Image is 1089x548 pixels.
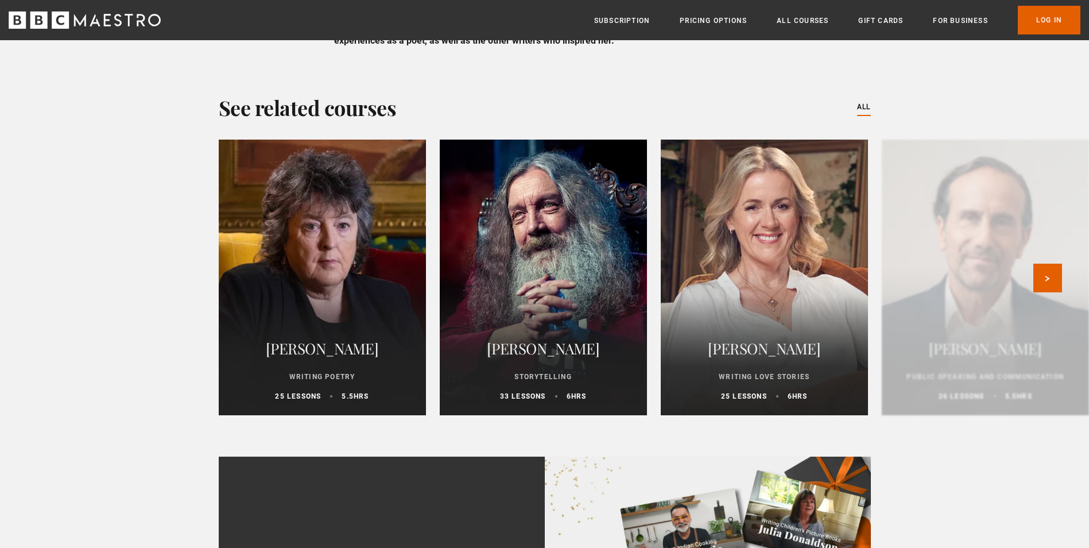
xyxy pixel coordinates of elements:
[788,391,808,402] p: 6
[1018,6,1080,34] a: Log In
[1017,392,1032,400] abbr: hrs
[675,372,854,382] p: Writing Love Stories
[232,372,412,382] p: Writing Poetry
[454,335,633,362] h2: [PERSON_NAME]
[858,15,903,26] a: Gift Cards
[933,15,987,26] a: For business
[567,391,587,402] p: 6
[275,391,321,402] p: 25 lessons
[500,391,546,402] p: 33 lessons
[882,140,1089,415] a: [PERSON_NAME] Public Speaking and Communication 26 lessons 5.5hrs
[721,391,767,402] p: 25 lessons
[792,392,808,400] abbr: hrs
[680,15,747,26] a: Pricing Options
[777,15,828,26] a: All Courses
[454,372,633,382] p: Storytelling
[896,372,1075,382] p: Public Speaking and Communication
[440,140,647,415] a: [PERSON_NAME] Storytelling 33 lessons 6hrs
[219,140,426,415] a: [PERSON_NAME] Writing Poetry 25 lessons 5.5hrs
[354,392,369,400] abbr: hrs
[571,392,587,400] abbr: hrs
[594,6,1080,34] nav: Primary
[1005,391,1032,402] p: 5.5
[9,11,161,29] svg: BBC Maestro
[939,391,985,402] p: 26 lessons
[675,335,854,362] h2: [PERSON_NAME]
[232,335,412,362] h2: [PERSON_NAME]
[896,335,1075,362] h2: [PERSON_NAME]
[594,15,650,26] a: Subscription
[342,391,369,402] p: 5.5
[219,94,397,121] h2: See related courses
[661,140,868,415] a: [PERSON_NAME] Writing Love Stories 25 lessons 6hrs
[857,101,871,114] a: All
